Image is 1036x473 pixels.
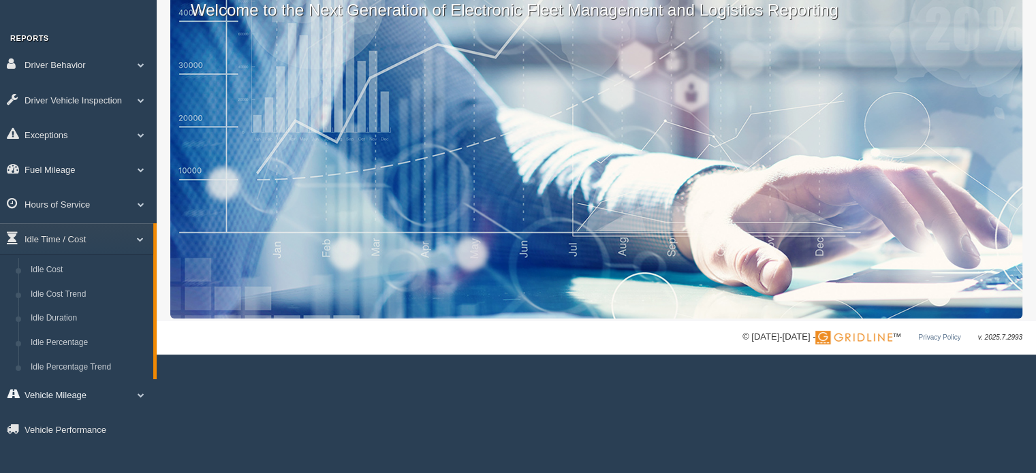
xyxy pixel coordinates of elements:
span: v. 2025.7.2993 [978,333,1022,341]
div: © [DATE]-[DATE] - ™ [742,330,1022,344]
a: Idle Duration [25,306,153,331]
a: Privacy Policy [918,333,960,341]
a: Idle Cost Trend [25,282,153,307]
a: Idle Cost [25,258,153,282]
a: Idle Percentage [25,331,153,355]
img: Gridline [815,331,892,344]
a: Idle Percentage Trend [25,355,153,380]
